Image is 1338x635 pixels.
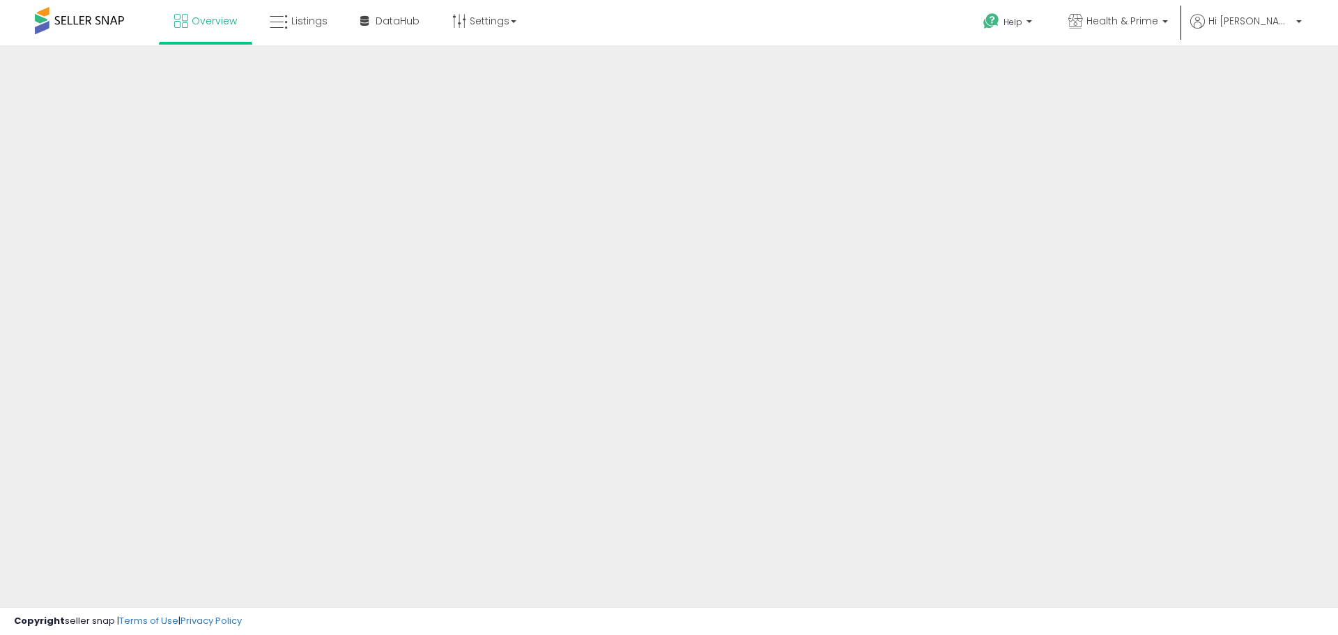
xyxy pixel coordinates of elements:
[376,14,420,28] span: DataHub
[1003,16,1022,28] span: Help
[192,14,237,28] span: Overview
[119,614,178,627] a: Terms of Use
[972,2,1046,45] a: Help
[983,13,1000,30] i: Get Help
[1086,14,1158,28] span: Health & Prime
[180,614,242,627] a: Privacy Policy
[1190,14,1302,45] a: Hi [PERSON_NAME]
[14,615,242,628] div: seller snap | |
[14,614,65,627] strong: Copyright
[291,14,328,28] span: Listings
[1208,14,1292,28] span: Hi [PERSON_NAME]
